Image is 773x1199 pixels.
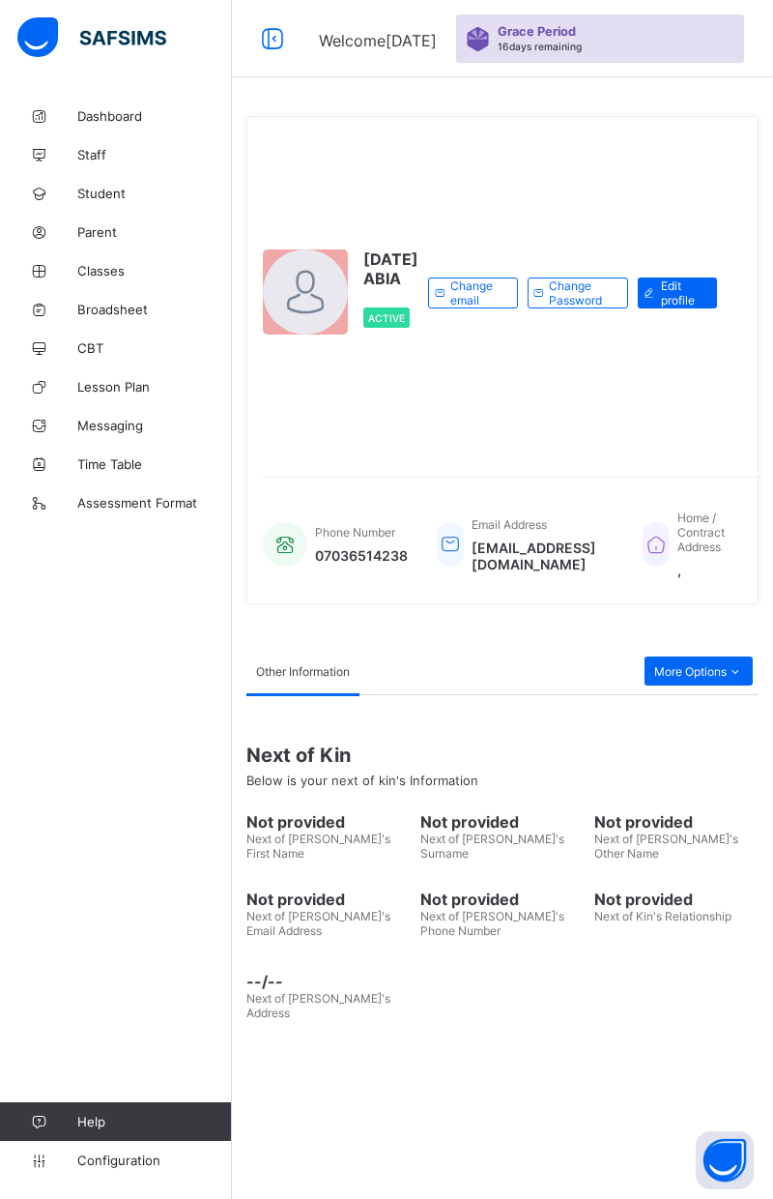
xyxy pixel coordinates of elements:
span: Not provided [594,812,759,832]
span: Staff [77,147,232,162]
span: Email Address [472,517,547,532]
span: Not provided [594,890,759,909]
span: CBT [77,340,232,356]
span: Lesson Plan [77,379,232,395]
span: Assessment Format [77,495,232,511]
span: Grace Period [498,24,576,39]
span: Messaging [77,418,232,433]
span: Help [77,1114,231,1129]
span: Phone Number [315,525,395,540]
span: --/-- [246,972,411,991]
span: Dashboard [77,108,232,124]
span: Other Information [256,664,350,679]
span: Parent [77,224,232,240]
span: 07036514238 [315,547,408,564]
span: Classes [77,263,232,278]
button: Open asap [696,1131,754,1189]
img: sticker-purple.71386a28dfed39d6af7621340158ba97.svg [466,27,490,51]
span: Next of [PERSON_NAME]'s First Name [246,832,390,861]
span: Home / Contract Address [677,511,725,554]
span: , [677,562,742,578]
span: Below is your next of kin's Information [246,773,478,788]
span: Configuration [77,1153,231,1168]
span: More Options [654,664,743,679]
span: Next of Kin's Relationship [594,909,731,923]
span: [EMAIL_ADDRESS][DOMAIN_NAME] [472,540,614,572]
span: Next of Kin [246,744,759,767]
span: Student [77,186,232,201]
span: Time Table [77,456,232,472]
img: safsims [17,17,166,58]
span: Not provided [420,890,585,909]
span: 16 days remaining [498,41,582,52]
span: Change Password [549,278,613,307]
span: Edit profile [661,278,702,307]
span: Next of [PERSON_NAME]'s Phone Number [420,909,564,938]
span: Not provided [246,890,411,909]
span: Not provided [246,812,411,832]
span: Change email [450,278,502,307]
span: Next of [PERSON_NAME]'s Other Name [594,832,738,861]
span: Welcome [DATE] [319,31,437,50]
span: Broadsheet [77,302,232,317]
span: [DATE] ABIA [363,249,418,288]
span: Next of [PERSON_NAME]'s Email Address [246,909,390,938]
span: Active [368,312,405,324]
span: Next of [PERSON_NAME]'s Surname [420,832,564,861]
span: Next of [PERSON_NAME]'s Address [246,991,390,1020]
span: Not provided [420,812,585,832]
